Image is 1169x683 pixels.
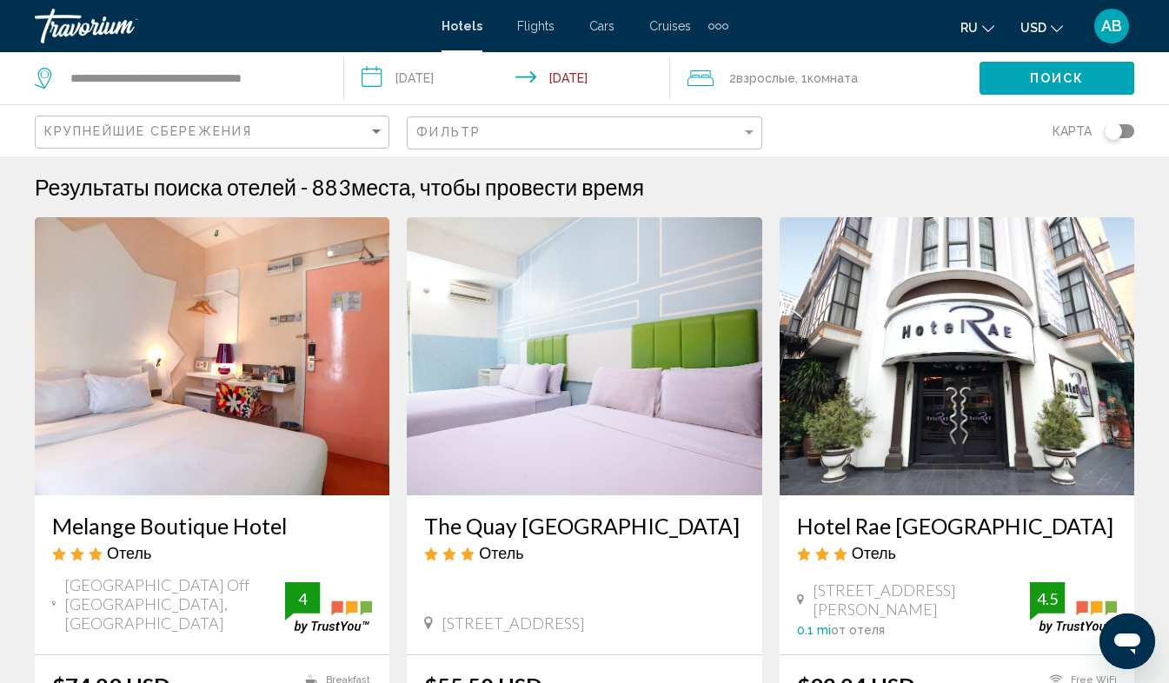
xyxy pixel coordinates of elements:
span: Отель [852,543,896,562]
h1: Результаты поиска отелей [35,174,296,200]
iframe: Кнопка запуска окна обмена сообщениями [1099,613,1155,669]
button: Filter [407,116,761,151]
span: Фильтр [416,125,481,139]
button: Check-in date: Nov 15, 2025 Check-out date: Nov 17, 2025 [344,52,671,104]
a: Travorium [35,9,424,43]
span: [GEOGRAPHIC_DATA] Off [GEOGRAPHIC_DATA], [GEOGRAPHIC_DATA] [64,575,285,633]
a: Hotels [442,19,482,33]
span: Поиск [1030,72,1085,86]
img: Hotel image [780,217,1134,495]
span: [STREET_ADDRESS] [442,613,585,633]
span: , 1 [795,66,858,90]
mat-select: Sort by [44,125,384,140]
span: Комната [807,71,858,85]
div: 3 star Hotel [797,543,1117,562]
a: Melange Boutique Hotel [52,513,372,539]
span: 0.1 mi [797,623,831,637]
img: Hotel image [407,217,761,495]
a: Cruises [649,19,691,33]
img: trustyou-badge.svg [285,582,372,633]
button: User Menu [1089,8,1134,44]
span: Отель [107,543,151,562]
div: 3 star Hotel [52,543,372,562]
button: Поиск [980,62,1134,94]
a: Cars [589,19,614,33]
button: Travelers: 2 adults, 0 children [670,52,980,104]
img: Hotel image [35,217,389,495]
span: ru [960,21,978,35]
div: 3 star Hotel [424,543,744,562]
a: Flights [517,19,555,33]
span: места, чтобы провести время [351,174,644,200]
span: карта [1053,119,1092,143]
span: - [301,174,308,200]
span: от отеля [831,623,885,637]
span: [STREET_ADDRESS][PERSON_NAME] [813,580,1030,619]
span: Крупнейшие сбережения [44,124,252,138]
img: trustyou-badge.svg [1030,582,1117,633]
span: Взрослые [736,71,795,85]
span: AB [1101,17,1122,35]
button: Change currency [1020,15,1063,40]
span: 2 [729,66,795,90]
button: Extra navigation items [708,12,728,40]
span: USD [1020,21,1046,35]
span: Отель [479,543,523,562]
a: Hotel Rae [GEOGRAPHIC_DATA] [797,513,1117,539]
button: Toggle map [1092,123,1134,139]
div: 4 [285,588,320,609]
h2: 883 [312,174,644,200]
button: Change language [960,15,994,40]
div: 4.5 [1030,588,1065,609]
a: The Quay [GEOGRAPHIC_DATA] [424,513,744,539]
